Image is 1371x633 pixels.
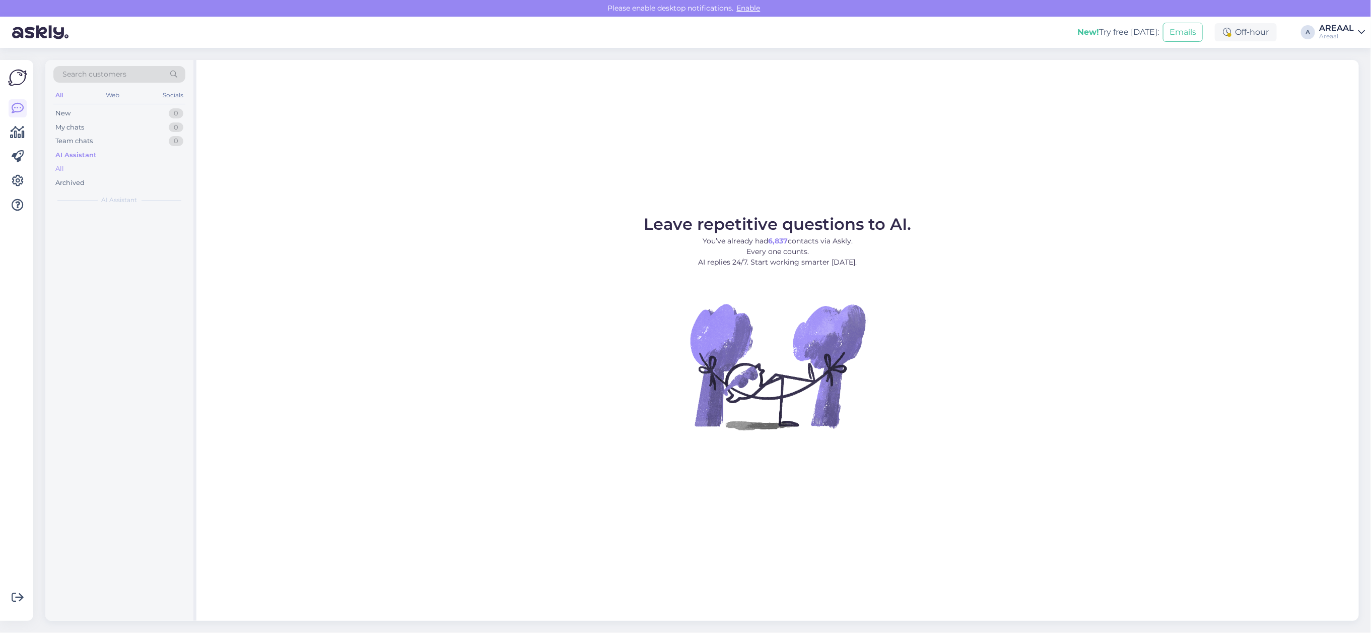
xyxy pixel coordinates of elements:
a: AREAALAreaal [1319,24,1365,40]
div: 0 [169,108,183,118]
span: Enable [734,4,764,13]
div: Areaal [1319,32,1354,40]
button: Emails [1163,23,1203,42]
div: Socials [161,89,185,102]
span: Leave repetitive questions to AI. [644,214,912,234]
div: A [1301,25,1315,39]
div: AREAAL [1319,24,1354,32]
b: New! [1077,27,1099,37]
div: Archived [55,178,85,188]
div: My chats [55,122,84,133]
span: AI Assistant [102,196,138,205]
img: Askly Logo [8,68,27,87]
div: AI Assistant [55,150,97,160]
div: 0 [169,122,183,133]
p: You’ve already had contacts via Askly. Every one counts. AI replies 24/7. Start working smarter [... [644,236,912,268]
div: Off-hour [1215,23,1277,41]
div: All [55,164,64,174]
div: Web [104,89,122,102]
div: All [53,89,65,102]
div: 0 [169,136,183,146]
span: Search customers [62,69,126,80]
img: No Chat active [687,276,868,457]
div: New [55,108,71,118]
div: Team chats [55,136,93,146]
b: 6,837 [768,236,788,245]
div: Try free [DATE]: [1077,26,1159,38]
